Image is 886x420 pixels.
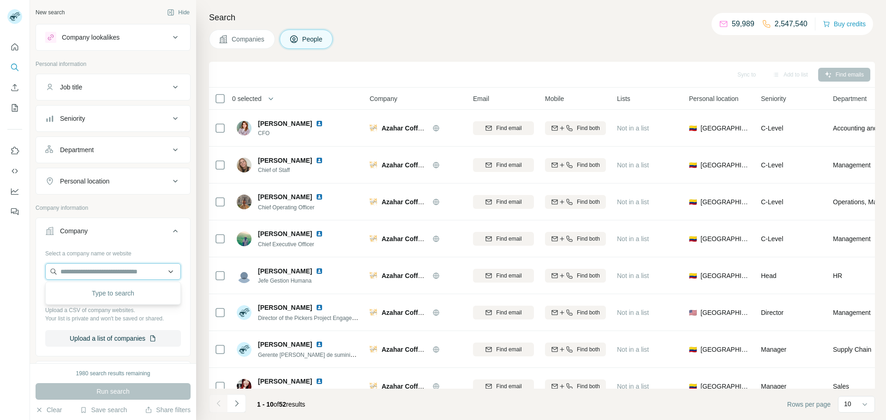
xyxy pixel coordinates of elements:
[36,8,65,17] div: New search
[36,204,191,212] p: Company information
[370,161,377,169] img: Logo of Azahar Coffee Company
[232,35,265,44] span: Companies
[617,198,649,206] span: Not in a list
[258,241,314,248] span: Chief Executive Officer
[761,94,786,103] span: Seniority
[370,346,377,353] img: Logo of Azahar Coffee Company
[496,345,521,354] span: Find email
[237,121,251,136] img: Avatar
[689,160,697,170] span: 🇨🇴
[761,272,776,279] span: Head
[258,340,312,349] span: [PERSON_NAME]
[45,314,181,323] p: Your list is private and won't be saved or shared.
[844,399,851,408] p: 10
[617,235,649,243] span: Not in a list
[316,341,323,348] img: LinkedIn logo
[258,266,312,276] span: [PERSON_NAME]
[258,377,312,386] span: [PERSON_NAME]
[370,94,397,103] span: Company
[689,197,697,207] span: 🇨🇴
[496,382,521,390] span: Find email
[382,383,456,390] span: Azahar Coffee Company
[316,304,323,311] img: LinkedIn logo
[617,124,649,132] span: Not in a list
[833,308,871,317] span: Management
[689,124,697,133] span: 🇨🇴
[237,379,251,394] img: Avatar
[60,83,82,92] div: Job title
[382,272,456,279] span: Azahar Coffee Company
[833,382,849,391] span: Sales
[382,161,456,169] span: Azahar Coffee Company
[833,271,842,280] span: HR
[689,271,697,280] span: 🇨🇴
[36,220,190,246] button: Company
[237,195,251,209] img: Avatar
[370,272,377,279] img: Logo of Azahar Coffee Company
[7,142,22,159] button: Use Surfe on LinkedIn
[370,235,377,243] img: Logo of Azahar Coffee Company
[274,401,279,408] span: of
[36,76,190,98] button: Job title
[7,39,22,55] button: Quick start
[36,107,190,130] button: Seniority
[473,269,534,283] button: Find email
[473,158,534,172] button: Find email
[316,157,323,164] img: LinkedIn logo
[258,314,394,321] span: Director of the Pickers Project Engagement &Execution
[258,351,359,358] span: Gerente [PERSON_NAME] de suministro
[60,177,109,186] div: Personal location
[7,183,22,200] button: Dashboard
[496,161,521,169] span: Find email
[496,272,521,280] span: Find email
[689,308,697,317] span: 🇺🇸
[689,382,697,391] span: 🇨🇴
[761,309,784,316] span: Director
[700,308,750,317] span: [GEOGRAPHIC_DATA]
[209,11,875,24] h4: Search
[545,94,564,103] span: Mobile
[370,383,377,390] img: Logo of Azahar Coffee Company
[36,26,190,48] button: Company lookalikes
[617,346,649,353] span: Not in a list
[382,309,456,316] span: Azahar Coffee Company
[577,308,600,317] span: Find both
[577,161,600,169] span: Find both
[617,309,649,316] span: Not in a list
[761,161,783,169] span: C-Level
[7,79,22,96] button: Enrich CSV
[161,6,196,19] button: Hide
[545,195,606,209] button: Find both
[76,369,150,378] div: 1980 search results remaining
[473,306,534,319] button: Find email
[258,229,312,238] span: [PERSON_NAME]
[700,160,750,170] span: [GEOGRAPHIC_DATA]
[473,121,534,135] button: Find email
[700,271,750,280] span: [GEOGRAPHIC_DATA]
[787,400,831,409] span: Rows per page
[36,139,190,161] button: Department
[617,161,649,169] span: Not in a list
[7,203,22,220] button: Feedback
[833,345,871,354] span: Supply Chain
[761,235,783,243] span: C-Level
[36,405,62,414] button: Clear
[700,345,750,354] span: [GEOGRAPHIC_DATA]
[732,18,754,30] p: 59,989
[237,342,251,357] img: Avatar
[382,235,456,243] span: Azahar Coffee Company
[545,343,606,356] button: Find both
[62,33,120,42] div: Company lookalikes
[227,394,246,413] button: Navigate to next page
[577,382,600,390] span: Find both
[496,198,521,206] span: Find email
[45,330,181,347] button: Upload a list of companies
[80,405,127,414] button: Save search
[700,197,750,207] span: [GEOGRAPHIC_DATA]
[237,305,251,320] img: Avatar
[382,198,456,206] span: Azahar Coffee Company
[258,192,312,201] span: [PERSON_NAME]
[145,405,191,414] button: Share filters
[617,272,649,279] span: Not in a list
[60,226,88,236] div: Company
